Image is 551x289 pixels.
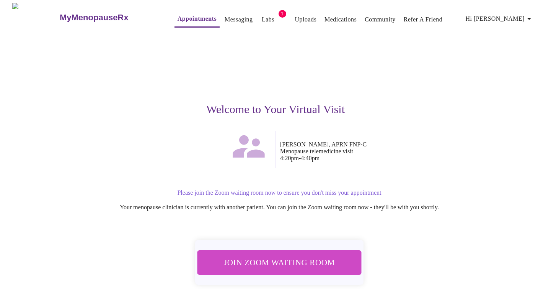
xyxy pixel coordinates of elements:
[47,204,511,211] p: Your menopause clinician is currently with another patient. You can join the Zoom waiting room no...
[197,250,362,274] button: Join Zoom Waiting Room
[365,14,396,25] a: Community
[178,13,217,24] a: Appointments
[47,189,511,196] p: Please join the Zoom waiting room now to ensure you don't miss your appointment
[324,14,357,25] a: Medications
[280,141,511,162] p: [PERSON_NAME], APRN FNP-C Menopause telemedicine visit 4:20pm - 4:40pm
[362,12,399,27] button: Community
[262,14,274,25] a: Labs
[404,14,443,25] a: Refer a Friend
[40,103,511,116] h3: Welcome to Your Virtual Visit
[174,11,220,28] button: Appointments
[222,12,256,27] button: Messaging
[466,13,534,24] span: Hi [PERSON_NAME]
[279,10,286,18] span: 1
[12,3,59,32] img: MyMenopauseRx Logo
[321,12,360,27] button: Medications
[295,14,317,25] a: Uploads
[463,11,537,26] button: Hi [PERSON_NAME]
[225,14,253,25] a: Messaging
[59,4,159,31] a: MyMenopauseRx
[207,255,351,269] span: Join Zoom Waiting Room
[292,12,320,27] button: Uploads
[256,12,280,27] button: Labs
[401,12,446,27] button: Refer a Friend
[60,13,129,23] h3: MyMenopauseRx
